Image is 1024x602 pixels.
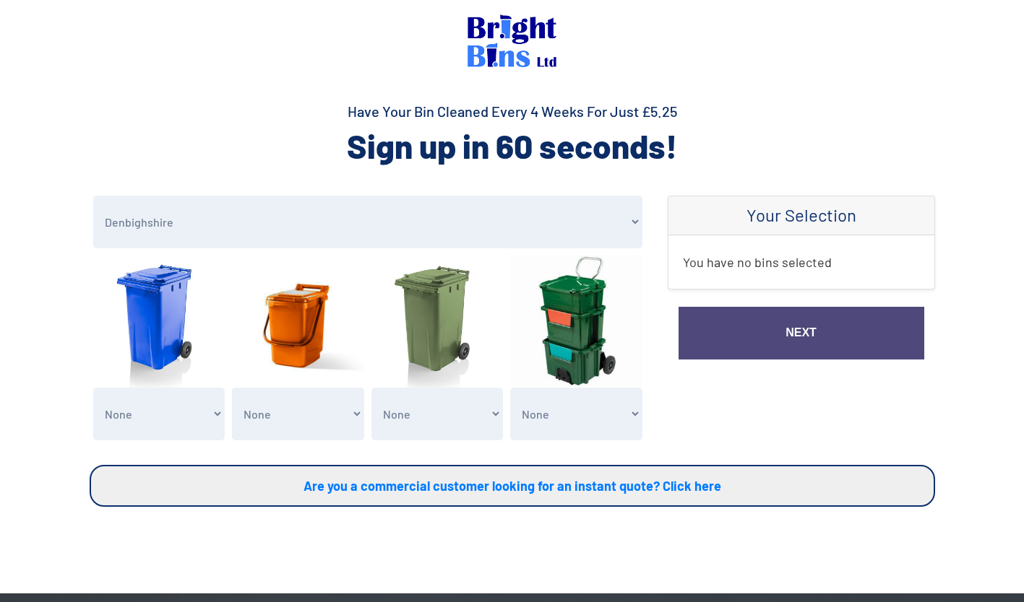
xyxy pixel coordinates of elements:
[683,250,920,274] p: You have no bins selected
[90,465,935,507] a: Are you a commercial customer looking for an instant quote? Click here
[510,256,642,388] img: recyclingSystem1.jpg
[90,124,935,167] h2: Sign up in 60 seconds!
[90,101,935,121] h4: Have Your Bin Cleaned Every 4 Weeks For Just £5.25
[371,256,504,388] img: garden.jpg
[683,205,920,226] h4: Your Selection
[93,256,225,388] img: general.jpg
[679,307,924,359] a: Next
[232,256,364,388] img: food.jpg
